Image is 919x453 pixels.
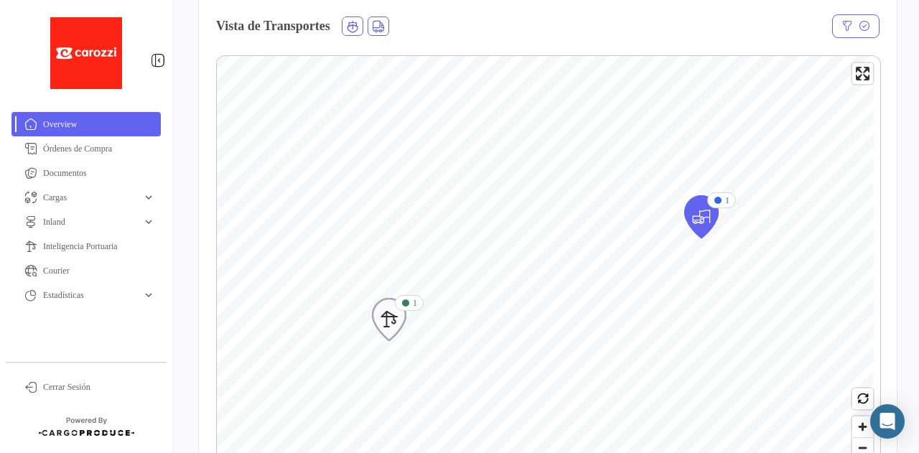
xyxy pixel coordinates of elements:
[43,142,155,155] span: Órdenes de Compra
[342,17,363,35] button: Ocean
[216,16,330,36] h4: Vista de Transportes
[43,215,136,228] span: Inland
[43,118,155,131] span: Overview
[852,63,873,84] button: Enter fullscreen
[11,258,161,283] a: Courier
[11,136,161,161] a: Órdenes de Compra
[11,234,161,258] a: Inteligencia Portuaria
[43,380,155,393] span: Cerrar Sesión
[43,289,136,302] span: Estadísticas
[11,161,161,185] a: Documentos
[852,416,873,437] button: Zoom in
[413,296,417,309] span: 1
[870,404,905,439] div: Abrir Intercom Messenger
[368,17,388,35] button: Land
[50,17,122,89] img: 33c75eba-4e89-4f8c-8d32-3da69cf57892.jfif
[43,264,155,277] span: Courier
[142,191,155,204] span: expand_more
[43,167,155,179] span: Documentos
[43,240,155,253] span: Inteligencia Portuaria
[142,215,155,228] span: expand_more
[11,112,161,136] a: Overview
[142,289,155,302] span: expand_more
[725,194,729,207] span: 1
[684,195,719,238] div: Map marker
[372,298,406,341] div: Map marker
[43,191,136,204] span: Cargas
